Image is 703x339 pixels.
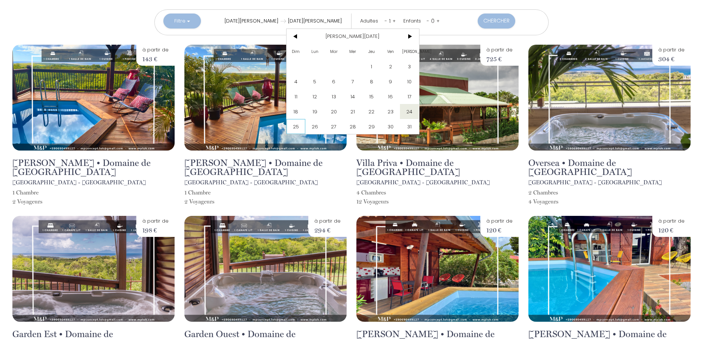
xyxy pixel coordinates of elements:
p: 120 € [658,225,685,235]
p: 120 € [486,225,513,235]
span: 3 [400,59,419,74]
p: à partir de [658,217,685,225]
span: 14 [343,89,362,104]
span: 6 [324,74,343,89]
p: 1 Chambre [184,188,214,197]
span: 28 [343,119,362,134]
span: Lun [305,44,324,59]
p: à partir de [142,46,169,54]
img: rental-image [12,216,175,322]
a: - [427,17,429,24]
span: s [556,198,558,205]
p: 294 € [314,225,341,235]
p: à partir de [486,46,513,54]
span: 9 [381,74,400,89]
p: à partir de [486,217,513,225]
h2: Oversea • Domaine de [GEOGRAPHIC_DATA] [528,158,691,176]
h2: Villa Priva • Domaine de [GEOGRAPHIC_DATA] [356,158,519,176]
span: Mer [343,44,362,59]
p: 2 Voyageur [184,197,214,206]
p: [GEOGRAPHIC_DATA] - [GEOGRAPHIC_DATA] [356,178,490,187]
span: s [212,198,214,205]
span: 13 [324,89,343,104]
span: 23 [381,104,400,119]
p: 2 Chambre [528,188,558,197]
p: 1 Chambre [12,188,42,197]
span: 1 [362,59,381,74]
p: 143 € [142,54,169,64]
span: Ven [381,44,400,59]
button: Chercher [478,14,515,29]
h2: [PERSON_NAME] • Domaine de [GEOGRAPHIC_DATA] [12,158,175,176]
span: 27 [324,119,343,134]
input: Arrivée [223,14,280,29]
img: rental-image [528,216,691,322]
span: s [40,198,42,205]
span: 30 [381,119,400,134]
img: guests [281,18,286,24]
span: 7 [343,74,362,89]
img: rental-image [12,45,175,151]
span: s [384,189,386,196]
span: 5 [305,74,324,89]
span: Dim [287,44,305,59]
span: < [287,29,305,44]
span: s [386,198,389,205]
span: 29 [362,119,381,134]
div: 0 [429,15,436,27]
div: Enfants [403,17,424,25]
input: Départ [286,14,344,29]
span: [PERSON_NAME] [400,44,419,59]
p: à partir de [658,46,685,54]
span: 24 [400,104,419,119]
span: 22 [362,104,381,119]
a: + [392,17,396,24]
span: 21 [343,104,362,119]
a: - [385,17,387,24]
span: Mar [324,44,343,59]
div: 1 [387,15,392,27]
span: Jeu [362,44,381,59]
h2: [PERSON_NAME] • Domaine de [GEOGRAPHIC_DATA] [184,158,347,176]
span: 18 [287,104,305,119]
p: à partir de [142,217,169,225]
span: > [400,29,419,44]
p: 12 Voyageur [356,197,389,206]
img: rental-image [356,216,519,322]
p: 4 Voyageur [528,197,558,206]
button: Filtre [163,14,201,29]
div: Adultes [360,17,381,25]
span: 11 [287,89,305,104]
img: rental-image [184,216,347,322]
p: 4 Chambre [356,188,389,197]
p: 725 € [486,54,513,64]
span: 19 [305,104,324,119]
span: 10 [400,74,419,89]
p: 304 € [658,54,685,64]
span: 26 [305,119,324,134]
p: [GEOGRAPHIC_DATA] - [GEOGRAPHIC_DATA] [12,178,146,187]
span: 8 [362,74,381,89]
img: rental-image [184,45,347,151]
img: rental-image [528,45,691,151]
img: rental-image [356,45,519,151]
span: 2 [381,59,400,74]
p: à partir de [314,217,341,225]
span: s [556,189,558,196]
span: 4 [287,74,305,89]
span: 20 [324,104,343,119]
p: 198 € [142,225,169,235]
span: 17 [400,89,419,104]
span: 31 [400,119,419,134]
p: [GEOGRAPHIC_DATA] - [GEOGRAPHIC_DATA] [184,178,318,187]
p: [GEOGRAPHIC_DATA] - [GEOGRAPHIC_DATA] [528,178,662,187]
span: 12 [305,89,324,104]
a: + [436,17,440,24]
span: 25 [287,119,305,134]
span: 16 [381,89,400,104]
p: 2 Voyageur [12,197,42,206]
span: [PERSON_NAME][DATE] [305,29,400,44]
span: 15 [362,89,381,104]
